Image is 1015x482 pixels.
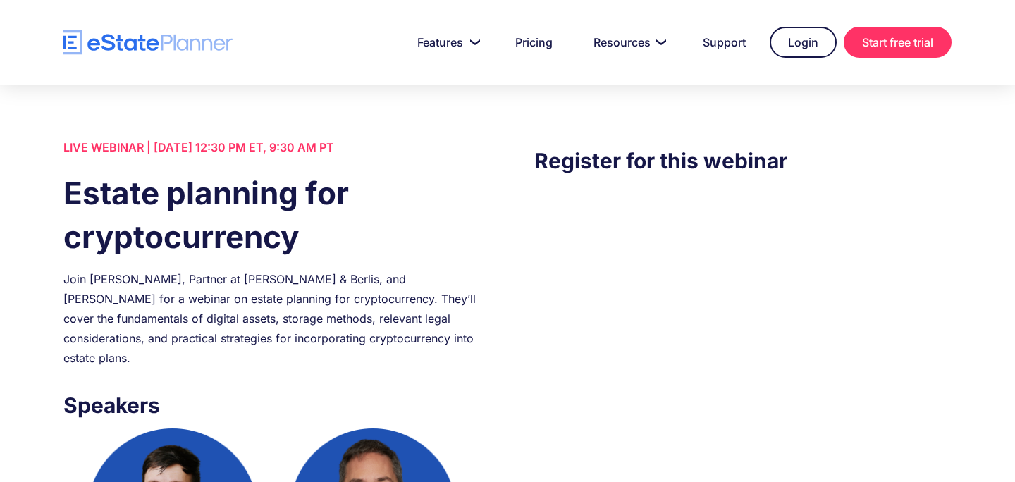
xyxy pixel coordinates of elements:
[400,28,491,56] a: Features
[577,28,679,56] a: Resources
[770,27,837,58] a: Login
[63,30,233,55] a: home
[63,269,481,368] div: Join [PERSON_NAME], Partner at [PERSON_NAME] & Berlis, and [PERSON_NAME] for a webinar on estate ...
[63,171,481,259] h1: Estate planning for cryptocurrency
[686,28,763,56] a: Support
[498,28,570,56] a: Pricing
[63,389,481,421] h3: Speakers
[63,137,481,157] div: LIVE WEBINAR | [DATE] 12:30 PM ET, 9:30 AM PT
[534,144,952,177] h3: Register for this webinar
[844,27,952,58] a: Start free trial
